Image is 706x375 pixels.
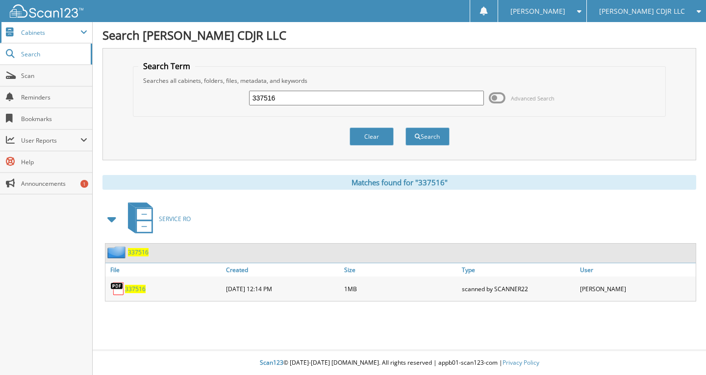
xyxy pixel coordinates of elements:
span: User Reports [21,136,80,145]
a: SERVICE RO [122,200,191,238]
span: [PERSON_NAME] [510,8,565,14]
img: scan123-logo-white.svg [10,4,83,18]
span: Advanced Search [511,95,555,102]
button: Clear [350,127,394,146]
img: PDF.png [110,281,125,296]
div: [PERSON_NAME] [578,279,696,299]
a: 337516 [125,285,146,293]
div: scanned by SCANNER22 [459,279,578,299]
a: Created [224,263,342,276]
button: Search [405,127,450,146]
legend: Search Term [138,61,195,72]
a: 337516 [128,248,149,256]
a: Type [459,263,578,276]
span: Search [21,50,86,58]
div: 1 [80,180,88,188]
h1: Search [PERSON_NAME] CDJR LLC [102,27,696,43]
span: [PERSON_NAME] CDJR LLC [599,8,685,14]
div: © [DATE]-[DATE] [DOMAIN_NAME]. All rights reserved | appb01-scan123-com | [93,351,706,375]
img: folder2.png [107,246,128,258]
span: Help [21,158,87,166]
span: Bookmarks [21,115,87,123]
span: Cabinets [21,28,80,37]
span: SERVICE RO [159,215,191,223]
a: User [578,263,696,276]
div: Matches found for "337516" [102,175,696,190]
div: Searches all cabinets, folders, files, metadata, and keywords [138,76,661,85]
div: [DATE] 12:14 PM [224,279,342,299]
span: Scan123 [260,358,283,367]
a: Privacy Policy [503,358,539,367]
a: File [105,263,224,276]
div: 1MB [342,279,460,299]
a: Size [342,263,460,276]
span: Scan [21,72,87,80]
span: Reminders [21,93,87,101]
span: Announcements [21,179,87,188]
